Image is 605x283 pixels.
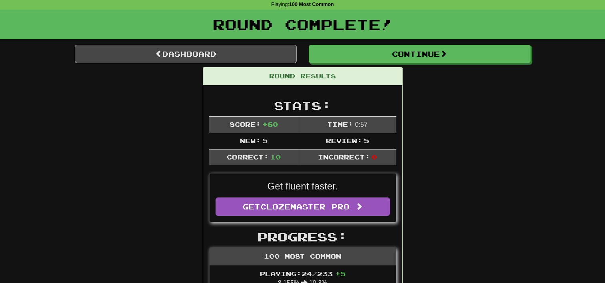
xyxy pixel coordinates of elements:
[75,45,297,63] a: Dashboard
[209,99,396,112] h2: Stats:
[327,120,353,128] span: Time:
[318,153,370,161] span: Incorrect:
[309,45,531,63] button: Continue
[335,270,345,277] span: + 5
[262,137,268,144] span: 5
[262,120,278,128] span: + 60
[216,179,390,193] p: Get fluent faster.
[230,120,261,128] span: Score:
[270,153,281,161] span: 10
[355,121,367,128] span: 0 : 57
[260,202,349,211] span: Clozemaster Pro
[260,270,345,277] span: Playing: 24 / 233
[240,137,261,144] span: New:
[209,230,396,243] h2: Progress:
[325,137,362,144] span: Review:
[371,153,377,161] span: 0
[227,153,268,161] span: Correct:
[289,2,334,7] strong: 100 Most Common
[210,248,396,265] div: 100 Most Common
[216,197,390,216] a: GetClozemaster Pro
[3,16,602,32] h1: Round Complete!
[203,68,402,85] div: Round Results
[364,137,369,144] span: 5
